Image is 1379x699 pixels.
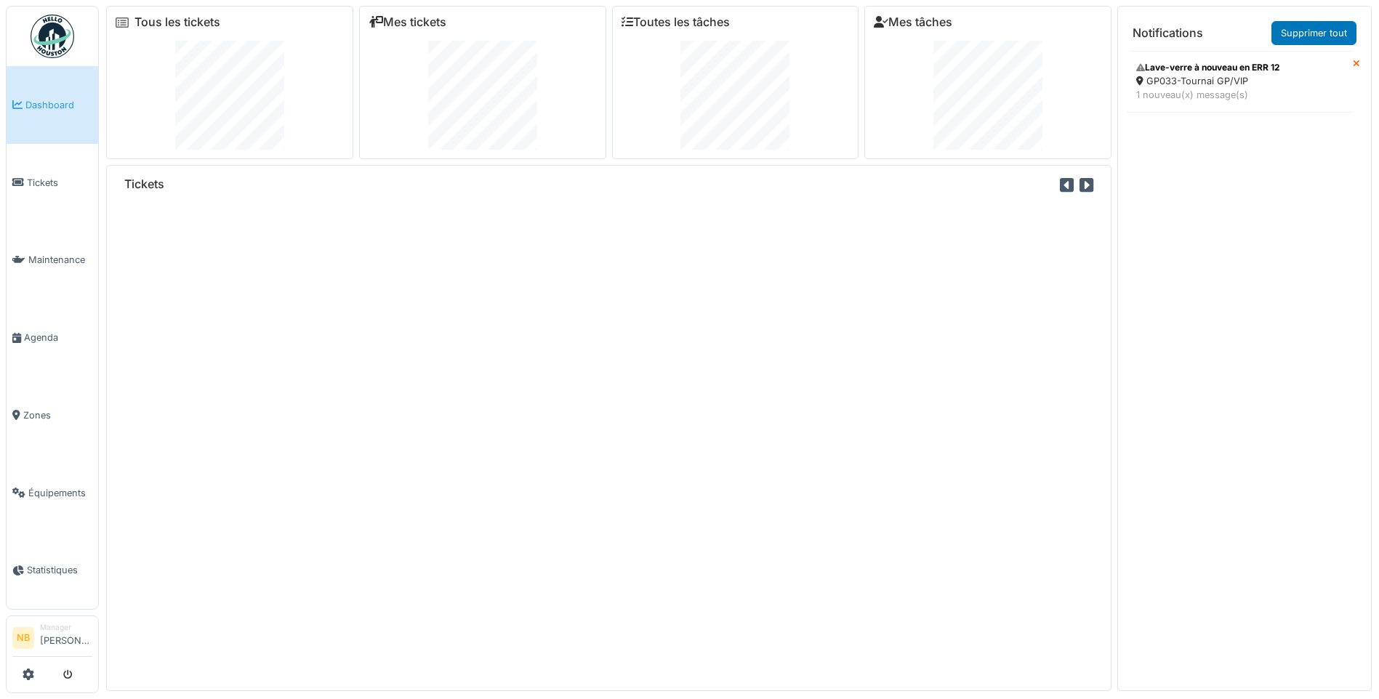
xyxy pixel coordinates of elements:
[1271,21,1356,45] a: Supprimer tout
[7,532,98,610] a: Statistiques
[1133,26,1203,40] h6: Notifications
[7,144,98,222] a: Tickets
[7,454,98,532] a: Équipements
[12,627,34,649] li: NB
[25,98,92,112] span: Dashboard
[1136,74,1343,88] div: GP033-Tournai GP/VIP
[1127,51,1353,112] a: Lave-verre à nouveau en ERR 12 GP033-Tournai GP/VIP 1 nouveau(x) message(s)
[7,222,98,299] a: Maintenance
[40,622,92,633] div: Manager
[622,15,730,29] a: Toutes les tâches
[7,66,98,144] a: Dashboard
[23,408,92,422] span: Zones
[12,622,92,657] a: NB Manager[PERSON_NAME]
[28,253,92,267] span: Maintenance
[7,376,98,454] a: Zones
[28,486,92,500] span: Équipements
[369,15,446,29] a: Mes tickets
[124,177,164,191] h6: Tickets
[134,15,220,29] a: Tous les tickets
[1136,88,1343,102] div: 1 nouveau(x) message(s)
[874,15,952,29] a: Mes tâches
[24,331,92,344] span: Agenda
[7,299,98,376] a: Agenda
[1136,61,1343,74] div: Lave-verre à nouveau en ERR 12
[40,622,92,653] li: [PERSON_NAME]
[31,15,74,58] img: Badge_color-CXgf-gQk.svg
[27,176,92,190] span: Tickets
[27,563,92,577] span: Statistiques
